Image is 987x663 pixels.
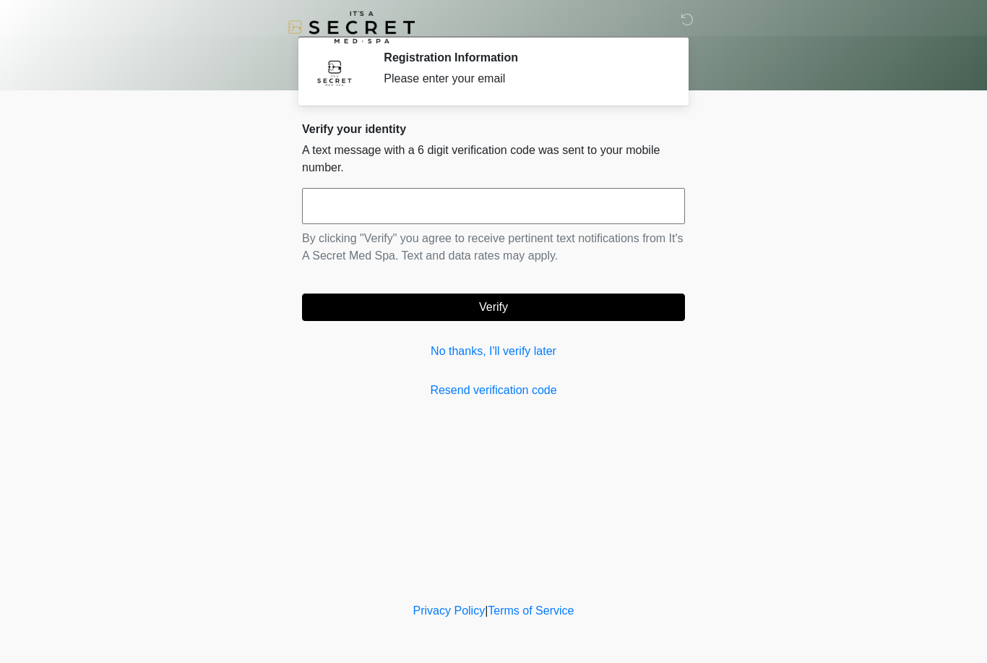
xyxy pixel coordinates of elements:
div: Please enter your email [384,70,663,87]
img: Agent Avatar [313,51,356,94]
a: No thanks, I'll verify later [302,343,685,360]
img: It's A Secret Med Spa Logo [288,11,415,43]
h2: Verify your identity [302,122,685,136]
a: Privacy Policy [413,604,486,617]
a: | [485,604,488,617]
a: Terms of Service [488,604,574,617]
a: Resend verification code [302,382,685,399]
button: Verify [302,294,685,321]
h2: Registration Information [384,51,663,64]
p: A text message with a 6 digit verification code was sent to your mobile number. [302,142,685,176]
p: By clicking "Verify" you agree to receive pertinent text notifications from It's A Secret Med Spa... [302,230,685,265]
